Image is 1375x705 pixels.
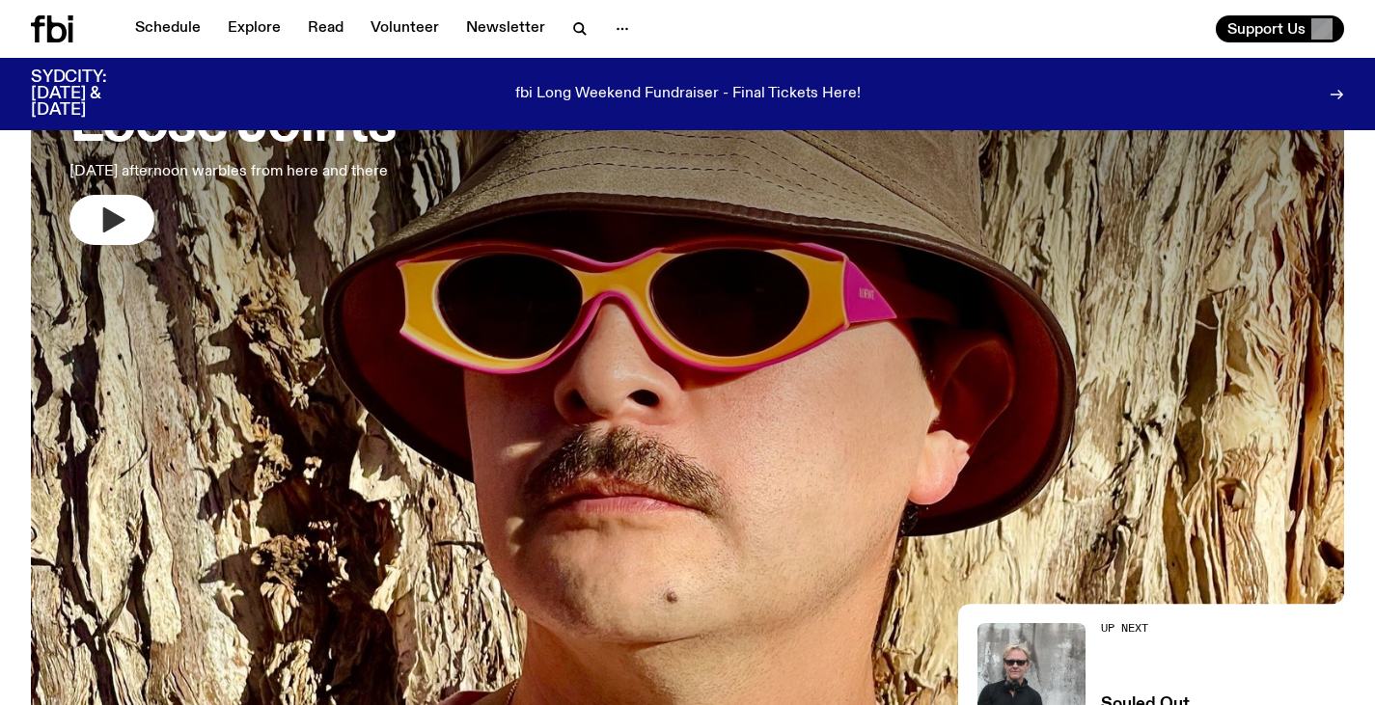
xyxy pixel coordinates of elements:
h3: Loose Joints [69,98,397,152]
span: Support Us [1227,20,1306,38]
a: Explore [216,15,292,42]
a: Newsletter [454,15,557,42]
h3: SYDCITY: [DATE] & [DATE] [31,69,154,119]
p: fbi Long Weekend Fundraiser - Final Tickets Here! [515,86,861,103]
a: Read [296,15,355,42]
a: Schedule [124,15,212,42]
h2: Up Next [1101,623,1244,634]
p: [DATE] afternoon warbles from here and there [69,160,397,183]
button: Support Us [1216,15,1344,42]
a: Loose Joints[DATE] afternoon warbles from here and there [69,54,397,245]
a: Volunteer [359,15,451,42]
